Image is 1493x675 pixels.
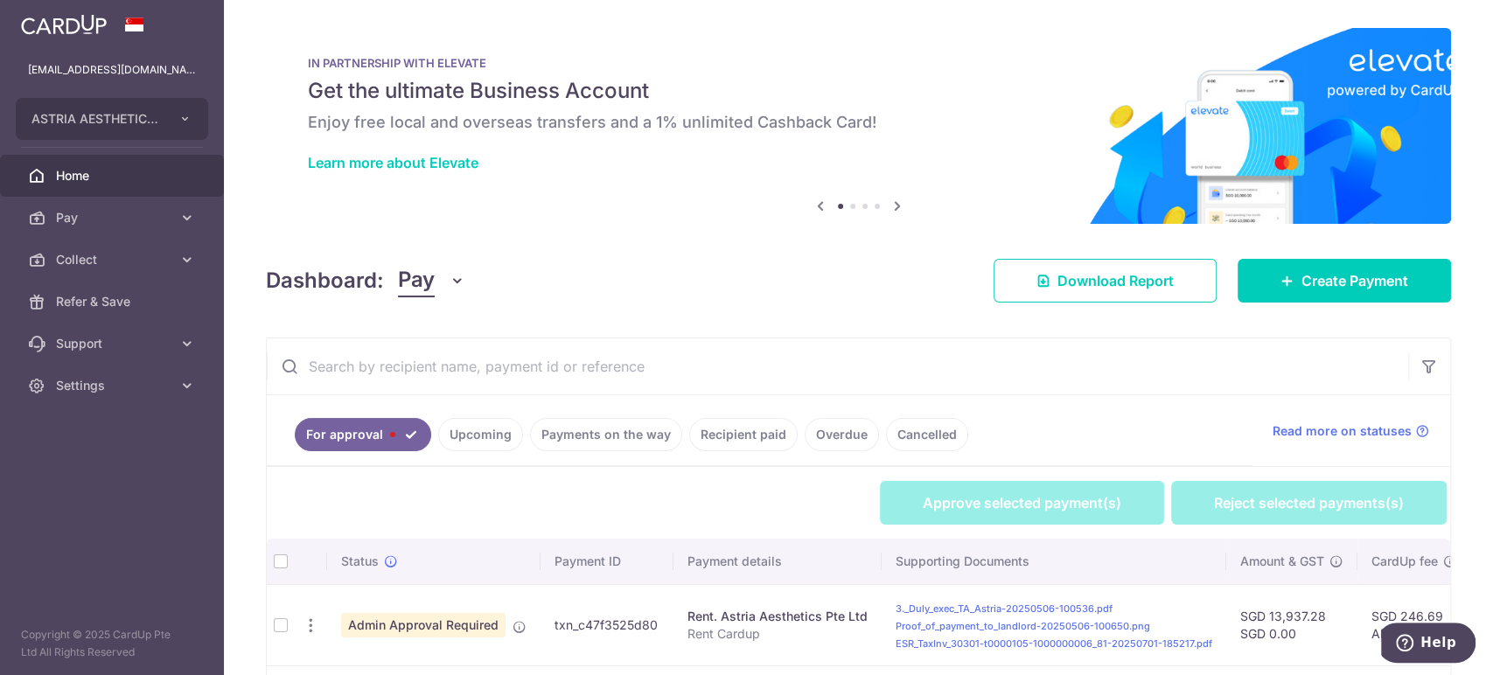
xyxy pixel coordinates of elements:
a: Download Report [994,259,1217,303]
h5: Get the ultimate Business Account [308,77,1409,105]
a: Payments on the way [530,418,682,451]
input: Search by recipient name, payment id or reference [267,338,1408,394]
a: Proof_of_payment_to_landlord-20250506-100650.png [896,620,1150,632]
span: Settings [56,377,171,394]
a: ESR_TaxInv_30301-t0000105-1000000006_81-20250701-185217.pdf [896,637,1212,650]
span: Pay [398,264,435,297]
th: Payment details [673,539,882,584]
iframe: Opens a widget where you can find more information [1381,623,1476,666]
span: CardUp fee [1371,553,1438,570]
a: Cancelled [886,418,968,451]
p: [EMAIL_ADDRESS][DOMAIN_NAME] [28,61,196,79]
span: Home [56,167,171,184]
img: CardUp [21,14,107,35]
img: Renovation banner [266,28,1451,224]
span: Support [56,335,171,352]
span: Create Payment [1301,270,1408,291]
span: ASTRIA AESTHETICS PTE. LTD. [31,110,161,128]
a: Learn more about Elevate [308,154,478,171]
a: Recipient paid [689,418,798,451]
h4: Dashboard: [266,265,384,296]
a: 3._Duly_exec_TA_Astria-20250506-100536.pdf [896,602,1113,615]
th: Supporting Documents [882,539,1226,584]
span: Amount & GST [1240,553,1324,570]
a: For approval [295,418,431,451]
span: Collect [56,251,171,268]
a: Create Payment [1238,259,1451,303]
span: Download Report [1057,270,1174,291]
th: Payment ID [541,539,673,584]
span: Pay [56,209,171,226]
p: Rent Cardup [687,625,868,643]
span: Refer & Save [56,293,171,310]
span: Admin Approval Required [341,613,506,637]
a: Read more on statuses [1273,422,1429,440]
a: Upcoming [438,418,523,451]
td: SGD 246.69 AMA177 [1357,584,1471,665]
div: Rent. Astria Aesthetics Pte Ltd [687,608,868,625]
td: txn_c47f3525d80 [541,584,673,665]
a: Overdue [805,418,879,451]
button: Pay [398,264,465,297]
td: SGD 13,937.28 SGD 0.00 [1226,584,1357,665]
h6: Enjoy free local and overseas transfers and a 1% unlimited Cashback Card! [308,112,1409,133]
button: ASTRIA AESTHETICS PTE. LTD. [16,98,208,140]
p: IN PARTNERSHIP WITH ELEVATE [308,56,1409,70]
span: Status [341,553,379,570]
span: Read more on statuses [1273,422,1412,440]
